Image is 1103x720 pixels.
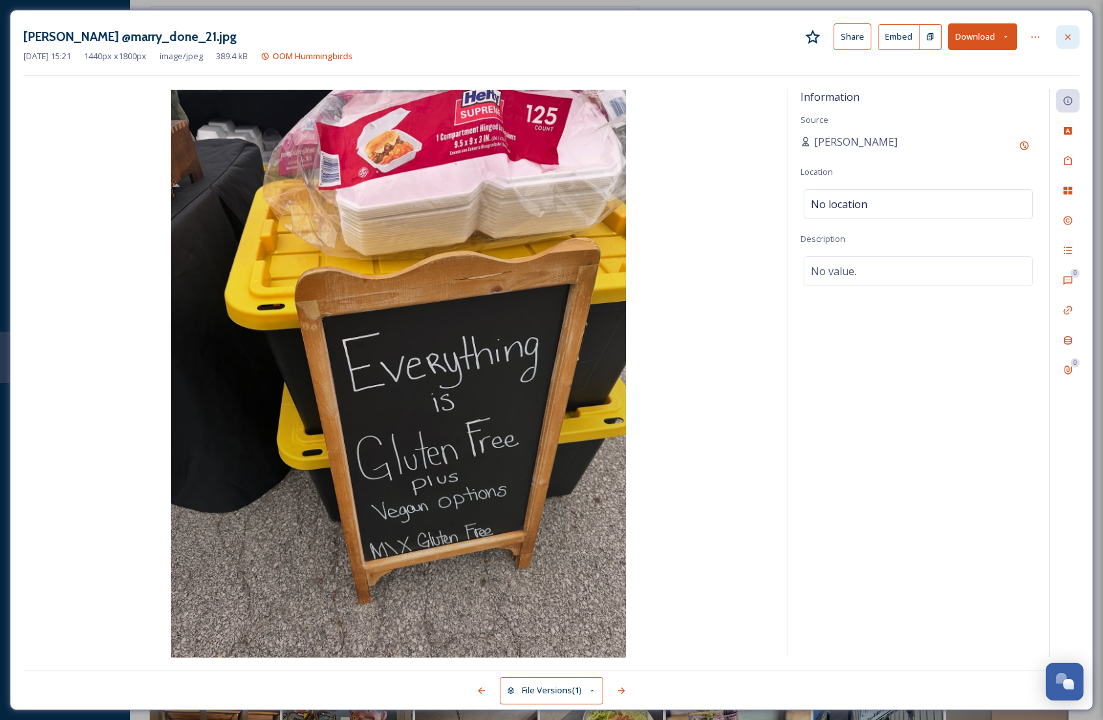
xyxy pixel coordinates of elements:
[159,50,203,62] span: image/jpeg
[1070,269,1080,278] div: 0
[216,50,248,62] span: 389.4 kB
[23,50,71,62] span: [DATE] 15:21
[23,27,237,46] h3: [PERSON_NAME] @marry_done_21.jpg
[834,23,871,50] button: Share
[800,90,860,104] span: Information
[878,24,919,50] button: Embed
[800,233,845,245] span: Description
[948,23,1017,50] button: Download
[814,134,897,150] span: [PERSON_NAME]
[1070,358,1080,367] div: 0
[23,90,774,658] img: %20Mary%20Dunne%20%40marry_done_21.jpg
[500,677,604,704] button: File Versions(1)
[84,50,146,62] span: 1440 px x 1800 px
[811,263,856,279] span: No value.
[800,114,828,126] span: Source
[1046,663,1083,700] button: Open Chat
[273,50,353,62] span: OOM Hummingbirds
[800,166,833,178] span: Location
[811,196,867,212] span: No location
